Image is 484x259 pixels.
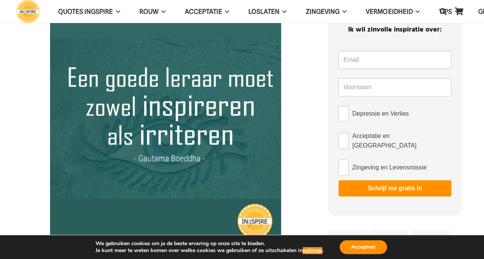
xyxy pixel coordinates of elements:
[306,8,340,15] span: Zingeving
[338,51,451,69] input: Email
[49,2,129,22] a: QUOTES INGSPIREQUOTES INGSPIRE Menu
[158,2,165,21] span: ROUW Menu
[340,240,387,254] button: Accepteer
[296,2,356,22] a: ZingevingZingeving Menu
[352,131,451,150] span: Acceptatie en [GEOGRAPHIC_DATA]
[113,2,120,21] span: QUOTES INGSPIRE Menu
[352,109,409,118] span: Depressie en Verlies
[338,180,451,196] button: Schrijf me gratis in
[338,159,348,176] input: Zingeving en Levensmissie
[175,2,239,22] a: AcceptatieAcceptatie Menu
[185,8,222,15] span: Acceptatie
[58,8,113,15] span: QUOTES INGSPIRE
[129,2,175,22] a: ROUWROUW Menu
[366,8,412,15] span: VERMOEIDHEID
[356,2,429,22] a: VERMOEIDHEIDVERMOEIDHEID Menu
[303,247,322,254] button: settings
[429,2,468,22] a: TIPSTIPS Menu
[239,2,296,22] a: LoslatenLoslaten Menu
[139,8,158,15] span: ROUW
[248,8,280,15] span: Loslaten
[352,163,427,172] span: Zingeving en Levensmissie
[95,240,323,247] p: We gebruiken cookies om je de beste ervaring op onze site te bieden.
[452,2,459,21] span: TIPS Menu
[412,2,419,21] span: VERMOEIDHEID Menu
[338,133,348,149] input: Acceptatie en [GEOGRAPHIC_DATA]
[280,2,286,21] span: Loslaten Menu
[348,24,442,35] span: Ik wil zinvolle inspiratie over:
[340,2,347,21] span: Zingeving Menu
[338,78,451,96] input: Voornaam
[95,247,323,254] p: Je kunt meer te weten komen over welke cookies we gebruiken of ze uitschakelen in .
[222,2,229,21] span: Acceptatie Menu
[338,106,348,122] input: Depressie en Verlies
[435,2,451,21] a: Zoeken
